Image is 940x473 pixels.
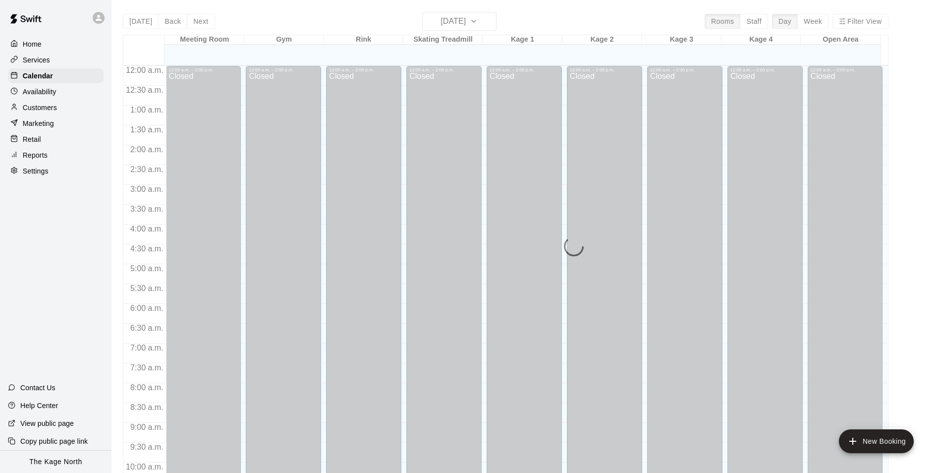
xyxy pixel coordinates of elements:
p: Calendar [23,71,53,81]
div: Rink [324,35,403,45]
span: 6:30 a.m. [128,324,166,332]
div: 12:00 a.m. – 2:00 p.m. [811,67,880,72]
a: Marketing [8,116,104,131]
span: 3:30 a.m. [128,205,166,213]
div: 12:00 a.m. – 2:00 p.m. [570,67,639,72]
p: Customers [23,103,57,113]
p: Marketing [23,118,54,128]
button: add [839,429,914,453]
span: 12:00 a.m. [123,66,166,74]
span: 5:00 a.m. [128,264,166,273]
span: 6:00 a.m. [128,304,166,312]
div: Kage 3 [642,35,721,45]
p: Retail [23,134,41,144]
span: 1:00 a.m. [128,106,166,114]
div: 12:00 a.m. – 2:00 p.m. [730,67,800,72]
span: 8:00 a.m. [128,383,166,392]
a: Reports [8,148,104,163]
p: Availability [23,87,56,97]
div: Gym [244,35,324,45]
div: 12:00 a.m. – 2:00 p.m. [409,67,479,72]
a: Availability [8,84,104,99]
div: 12:00 a.m. – 2:00 p.m. [329,67,398,72]
div: Kage 4 [721,35,801,45]
div: Kage 1 [483,35,562,45]
div: 12:00 a.m. – 2:00 p.m. [650,67,719,72]
p: Settings [23,166,49,176]
div: Open Area [801,35,880,45]
span: 3:00 a.m. [128,185,166,193]
div: Kage 2 [562,35,642,45]
div: Skating Treadmill [403,35,483,45]
a: Settings [8,164,104,178]
span: 7:30 a.m. [128,363,166,372]
span: 10:00 a.m. [123,463,166,471]
span: 8:30 a.m. [128,403,166,412]
span: 1:30 a.m. [128,125,166,134]
a: Customers [8,100,104,115]
p: Reports [23,150,48,160]
div: 12:00 a.m. – 2:00 p.m. [249,67,318,72]
a: Home [8,37,104,52]
p: Contact Us [20,383,55,393]
span: 4:00 a.m. [128,225,166,233]
p: View public page [20,418,74,428]
p: Home [23,39,42,49]
p: Help Center [20,401,58,411]
span: 5:30 a.m. [128,284,166,293]
div: Meeting Room [165,35,244,45]
span: 12:30 a.m. [123,86,166,94]
span: 9:30 a.m. [128,443,166,451]
div: 12:00 a.m. – 2:00 p.m. [490,67,559,72]
span: 9:00 a.m. [128,423,166,431]
span: 2:00 a.m. [128,145,166,154]
p: Copy public page link [20,436,88,446]
p: The Kage North [29,457,82,467]
a: Retail [8,132,104,147]
span: 7:00 a.m. [128,344,166,352]
a: Calendar [8,68,104,83]
span: 2:30 a.m. [128,165,166,174]
a: Services [8,53,104,67]
p: Services [23,55,50,65]
span: 4:30 a.m. [128,244,166,253]
div: 12:00 a.m. – 2:00 p.m. [169,67,238,72]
